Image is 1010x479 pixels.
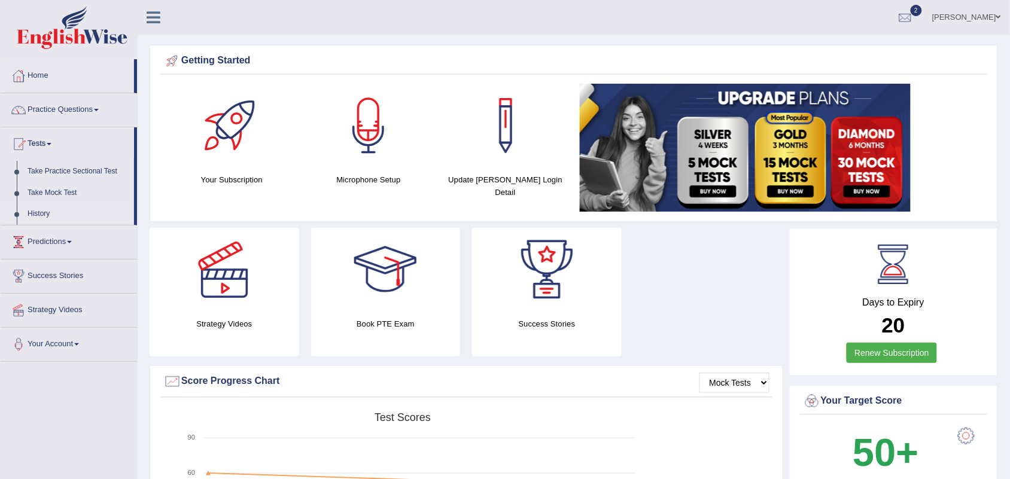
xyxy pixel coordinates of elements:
a: Renew Subscription [847,343,937,363]
span: 2 [911,5,923,16]
div: Score Progress Chart [163,373,769,390]
h4: Your Subscription [169,173,294,186]
a: Success Stories [1,260,137,289]
h4: Strategy Videos [150,318,299,330]
h4: Book PTE Exam [311,318,461,330]
a: Practice Questions [1,93,137,123]
a: Tests [1,127,134,157]
div: Your Target Score [803,392,985,410]
a: Your Account [1,328,137,358]
a: Home [1,59,134,89]
img: small5.jpg [580,84,911,212]
a: Take Mock Test [22,182,134,204]
b: 20 [882,313,905,337]
b: 50+ [853,431,918,474]
h4: Microphone Setup [306,173,431,186]
a: Strategy Videos [1,294,137,324]
text: 90 [188,434,195,441]
h4: Success Stories [472,318,622,330]
h4: Days to Expiry [803,297,985,308]
a: Take Practice Sectional Test [22,161,134,182]
h4: Update [PERSON_NAME] Login Detail [443,173,568,199]
text: 60 [188,469,195,476]
a: Predictions [1,225,137,255]
tspan: Test scores [375,411,431,423]
a: History [22,203,134,225]
div: Getting Started [163,52,984,70]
